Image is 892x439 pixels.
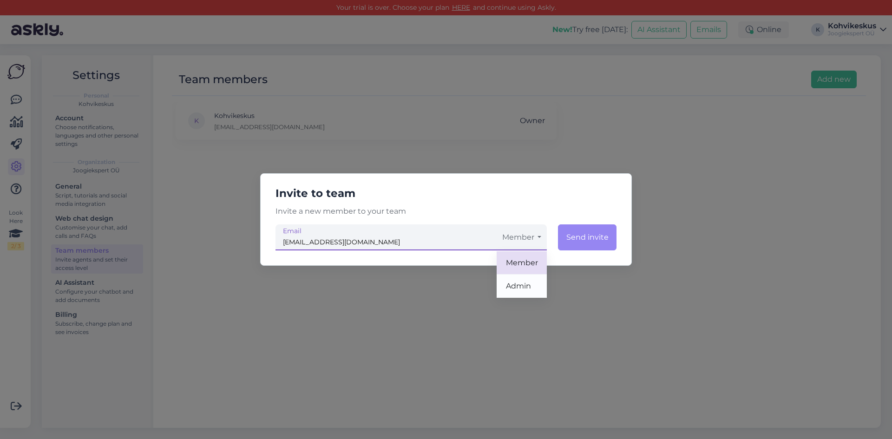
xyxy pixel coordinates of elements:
[497,224,547,250] button: Member
[275,224,497,250] input: work@email.com
[497,251,547,275] a: Member
[268,206,624,217] p: Invite a new member to your team
[497,275,547,298] a: Admin
[283,226,302,236] small: Email
[558,224,617,250] button: Send invite
[268,185,624,202] h5: Invite to team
